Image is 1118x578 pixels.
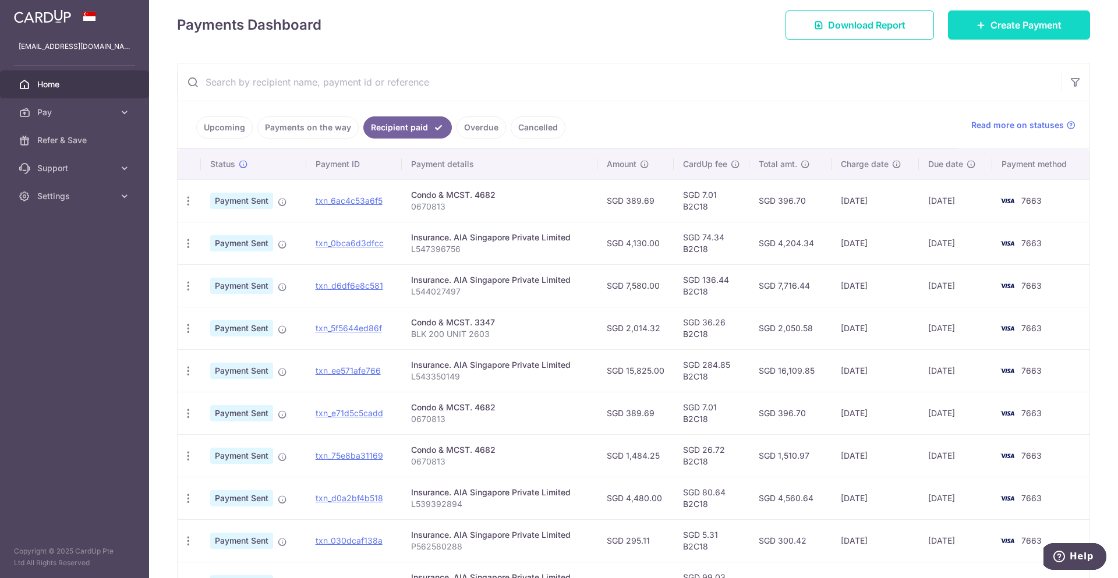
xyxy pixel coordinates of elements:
a: txn_e71d5c5cadd [316,408,383,418]
img: Bank Card [996,491,1019,505]
td: SGD 396.70 [749,392,832,434]
td: SGD 7.01 B2C18 [674,179,749,222]
td: [DATE] [919,477,992,519]
span: Amount [607,158,636,170]
p: 0670813 [411,413,589,425]
td: SGD 396.70 [749,179,832,222]
div: Condo & MCST. 4682 [411,189,589,201]
th: Payment details [402,149,598,179]
span: Help [26,8,50,19]
a: Upcoming [196,116,253,139]
p: L547396756 [411,243,589,255]
a: Recipient paid [363,116,452,139]
td: SGD 389.69 [597,179,674,222]
div: Insurance. AIA Singapore Private Limited [411,529,589,541]
a: txn_0bca6d3dfcc [316,238,384,248]
a: txn_6ac4c53a6f5 [316,196,383,205]
input: Search by recipient name, payment id or reference [178,63,1062,101]
td: SGD 300.42 [749,519,832,562]
div: Insurance. AIA Singapore Private Limited [411,487,589,498]
p: L544027497 [411,286,589,297]
span: Payment Sent [210,405,273,421]
span: CardUp fee [683,158,727,170]
td: [DATE] [832,392,919,434]
span: 7663 [1021,451,1042,460]
td: [DATE] [832,477,919,519]
td: [DATE] [919,264,992,307]
a: Download Report [786,10,934,40]
img: Bank Card [996,194,1019,208]
p: 0670813 [411,201,589,212]
span: Payment Sent [210,320,273,336]
td: SGD 26.72 B2C18 [674,434,749,477]
span: 7663 [1021,366,1042,375]
div: Condo & MCST. 4682 [411,402,589,413]
div: Condo & MCST. 4682 [411,444,589,456]
img: Bank Card [996,236,1019,250]
td: SGD 136.44 B2C18 [674,264,749,307]
td: SGD 80.64 B2C18 [674,477,749,519]
h4: Payments Dashboard [177,15,321,36]
img: Bank Card [996,364,1019,378]
span: Read more on statuses [971,119,1064,131]
a: txn_d0a2bf4b518 [316,493,383,503]
a: txn_030dcaf138a [316,536,383,545]
td: SGD 74.34 B2C18 [674,222,749,264]
td: [DATE] [919,349,992,392]
p: BLK 200 UNIT 2603 [411,328,589,340]
td: SGD 4,560.64 [749,477,832,519]
span: Total amt. [759,158,797,170]
td: SGD 15,825.00 [597,349,674,392]
p: L539392894 [411,498,589,510]
span: Status [210,158,235,170]
span: Payment Sent [210,363,273,379]
a: Cancelled [511,116,565,139]
span: Home [37,79,114,90]
td: [DATE] [919,222,992,264]
span: 7663 [1021,238,1042,248]
span: 7663 [1021,196,1042,205]
p: [EMAIL_ADDRESS][DOMAIN_NAME] [19,41,130,52]
a: Overdue [457,116,506,139]
p: P562580288 [411,541,589,552]
td: SGD 5.31 B2C18 [674,519,749,562]
th: Payment ID [306,149,402,179]
a: Read more on statuses [971,119,1075,131]
td: [DATE] [832,349,919,392]
span: Refer & Save [37,134,114,146]
td: [DATE] [832,179,919,222]
img: Bank Card [996,449,1019,463]
td: SGD 36.26 B2C18 [674,307,749,349]
a: Payments on the way [257,116,359,139]
td: SGD 1,510.97 [749,434,832,477]
span: Payment Sent [210,193,273,209]
iframe: Opens a widget where you can find more information [1043,543,1106,572]
span: Payment Sent [210,533,273,549]
td: [DATE] [832,222,919,264]
td: SGD 7,716.44 [749,264,832,307]
p: 0670813 [411,456,589,467]
span: Payment Sent [210,235,273,251]
div: Condo & MCST. 3347 [411,317,589,328]
td: SGD 284.85 B2C18 [674,349,749,392]
div: Insurance. AIA Singapore Private Limited [411,359,589,371]
img: Bank Card [996,534,1019,548]
td: [DATE] [919,179,992,222]
span: Settings [37,190,114,202]
td: SGD 4,204.34 [749,222,832,264]
td: [DATE] [832,519,919,562]
span: 7663 [1021,408,1042,418]
span: 7663 [1021,493,1042,503]
td: [DATE] [919,307,992,349]
td: SGD 295.11 [597,519,674,562]
td: [DATE] [832,264,919,307]
img: Bank Card [996,321,1019,335]
span: Support [37,162,114,174]
span: Payment Sent [210,448,273,464]
span: 7663 [1021,323,1042,333]
td: [DATE] [919,392,992,434]
td: SGD 7.01 B2C18 [674,392,749,434]
img: Bank Card [996,406,1019,420]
